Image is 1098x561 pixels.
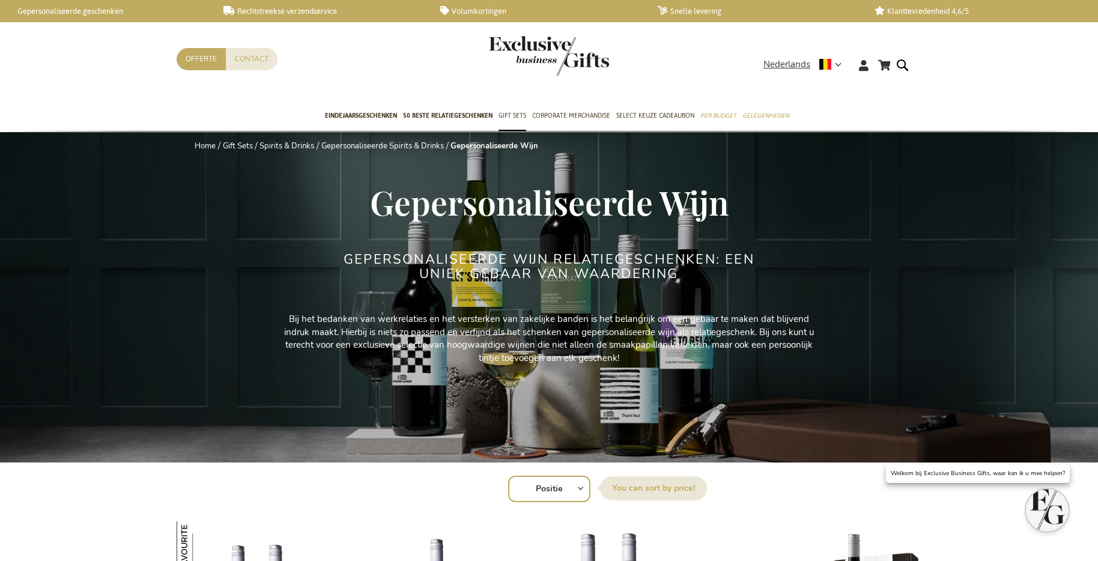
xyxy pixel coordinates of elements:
[763,58,849,71] div: Nederlands
[489,36,609,76] img: Exclusive Business gifts logo
[403,109,493,122] span: 50 beste relatiegeschenken
[440,6,638,16] a: Volumkortingen
[195,141,216,151] a: Home
[532,109,610,122] span: Corporate Merchandise
[370,180,729,224] span: Gepersonaliseerde Wijn
[616,109,694,122] span: Select Keuze Cadeaubon
[223,6,422,16] a: Rechtstreekse verzendservice
[321,141,444,151] a: Gepersonaliseerde Spirits & Drinks
[226,48,278,70] a: Contact
[324,252,774,281] h2: Gepersonaliseerde Wijn Relatiegeschenken: Een Uniek Gebaar van Waardering
[763,58,810,71] span: Nederlands
[6,6,204,16] a: Gepersonaliseerde geschenken
[177,48,226,70] a: Offerte
[259,141,314,151] a: Spirits & Drinks
[489,36,549,76] a: store logo
[742,109,789,122] span: Gelegenheden
[325,109,397,122] span: Eindejaarsgeschenken
[700,109,736,122] span: Per Budget
[223,141,253,151] a: Gift Sets
[600,476,707,500] label: Sorteer op
[499,109,526,122] span: Gift Sets
[279,313,819,365] p: Bij het bedanken van werkrelaties en het versterken van zakelijke banden is het belangrijk om een...
[450,141,538,151] strong: Gepersonaliseerde Wijn
[875,6,1073,16] a: Klanttevredenheid 4,6/5
[658,6,856,16] a: Snelle levering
